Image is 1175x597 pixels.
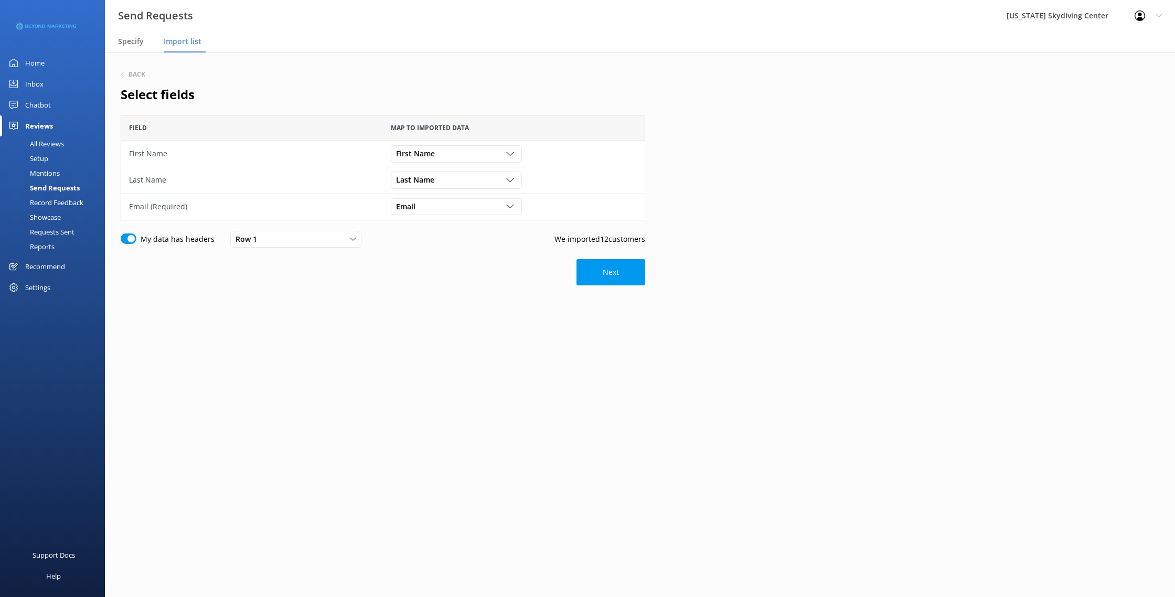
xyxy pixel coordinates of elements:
[396,174,441,186] span: Last Name
[121,84,645,104] h2: Select fields
[129,201,375,212] div: Email (Required)
[6,136,105,151] a: All Reviews
[236,233,263,245] span: Row 1
[6,136,64,151] div: All Reviews
[129,174,375,186] div: Last Name
[554,233,645,245] p: We imported 12 customers
[576,259,645,285] button: Next
[129,71,145,78] h6: Back
[129,148,375,159] div: First Name
[25,115,53,136] div: Reviews
[25,94,51,115] div: Chatbot
[33,545,75,566] div: Support Docs
[6,151,105,166] a: Setup
[129,123,147,133] span: Field
[118,7,193,24] h3: Send Requests
[25,52,45,73] div: Home
[6,166,105,180] a: Mentions
[6,180,80,195] div: Send Requests
[6,195,105,210] a: Record Feedback
[121,71,145,78] button: Back
[6,239,105,254] a: Reports
[46,566,61,587] div: Help
[6,180,105,195] a: Send Requests
[6,166,60,180] div: Mentions
[6,151,48,166] div: Setup
[25,277,50,298] div: Settings
[141,233,215,245] label: My data has headers
[25,73,44,94] div: Inbox
[6,225,74,239] div: Requests Sent
[396,148,441,159] span: First Name
[118,36,144,47] span: Specify
[25,256,65,277] div: Recommend
[6,239,55,254] div: Reports
[391,123,469,133] span: Map to imported data
[6,225,105,239] a: Requests Sent
[16,23,76,30] img: 3-1676954853.png
[121,141,645,220] div: grid
[164,36,201,47] span: Import list
[6,195,83,210] div: Record Feedback
[6,210,61,225] div: Showcase
[6,210,105,225] a: Showcase
[396,201,422,212] span: Email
